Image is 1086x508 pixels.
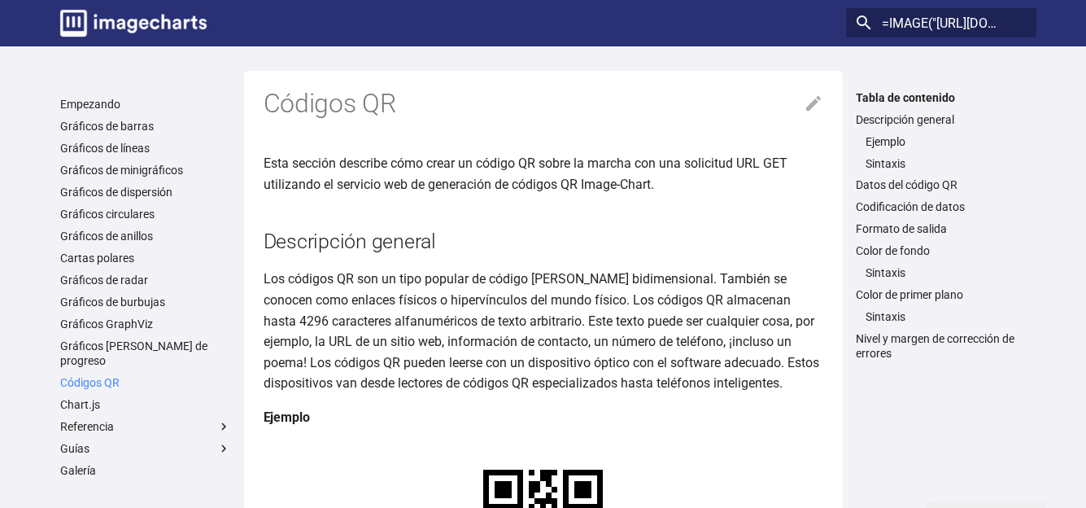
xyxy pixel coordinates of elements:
[856,178,957,191] font: Datos del código QR
[60,186,172,199] font: Gráficos de dispersión
[60,398,100,411] font: Chart.js
[866,310,905,323] font: Sintaxis
[60,208,155,221] font: Gráficos circulares
[264,155,787,192] font: Esta sección describe cómo crear un código QR sobre la marcha con una solicitud URL GET utilizand...
[856,309,1027,324] nav: Color de primer plano
[60,163,231,177] a: Gráficos de minigráficos
[60,10,207,37] img: logo
[866,134,1027,149] a: Ejemplo
[856,177,1027,192] a: Datos del código QR
[856,199,1027,214] a: Codificación de datos
[60,120,154,133] font: Gráficos de barras
[60,420,114,433] font: Referencia
[60,485,231,500] a: Empresa
[60,185,231,199] a: Gráficos de dispersión
[856,91,955,104] font: Tabla de contenido
[866,309,1027,324] a: Sintaxis
[856,244,930,257] font: Color de fondo
[60,252,134,265] font: Cartas polares
[60,442,89,455] font: Guías
[856,287,1027,302] a: Color de primer plano
[60,230,153,243] font: Gráficos de anillos
[60,141,231,155] a: Gráficos de líneas
[60,339,231,368] a: Gráficos [PERSON_NAME] de progreso
[866,157,905,170] font: Sintaxis
[856,222,947,235] font: Formato de salida
[264,230,436,253] font: Descripción general
[846,90,1036,361] nav: Tabla de contenido
[60,463,231,478] a: Galería
[60,98,120,111] font: Empezando
[856,288,963,301] font: Color de primer plano
[60,397,231,412] a: Chart.js
[856,332,1014,360] font: Nivel y margen de corrección de errores
[60,375,231,390] a: Códigos QR
[60,251,231,265] a: Cartas polares
[60,119,231,134] a: Gráficos de barras
[856,112,1027,127] a: Descripción general
[856,134,1027,171] nav: Descripción general
[60,317,153,331] font: Gráficos GraphViz
[60,207,231,221] a: Gráficos circulares
[60,274,148,287] font: Gráficos de radar
[866,135,905,148] font: Ejemplo
[60,317,231,331] a: Gráficos GraphViz
[60,339,207,367] font: Gráficos [PERSON_NAME] de progreso
[60,376,120,389] font: Códigos QR
[60,142,150,155] font: Gráficos de líneas
[856,331,1027,361] a: Nivel y margen de corrección de errores
[60,295,231,309] a: Gráficos de burbujas
[856,265,1027,280] nav: Color de fondo
[60,273,231,287] a: Gráficos de radar
[54,3,213,43] a: Documentación de gráficos de imágenes
[60,464,96,477] font: Galería
[264,88,396,119] font: Códigos QR
[60,486,105,499] font: Empresa
[856,113,954,126] font: Descripción general
[60,296,165,309] font: Gráficos de burbujas
[856,200,965,213] font: Codificación de datos
[60,229,231,243] a: Gráficos de anillos
[866,265,1027,280] a: Sintaxis
[60,97,231,112] a: Empezando
[846,8,1036,37] input: Buscar
[264,409,310,425] font: Ejemplo
[866,266,905,279] font: Sintaxis
[60,164,183,177] font: Gráficos de minigráficos
[866,156,1027,171] a: Sintaxis
[856,243,1027,258] a: Color de fondo
[264,271,819,391] font: Los códigos QR son un tipo popular de código [PERSON_NAME] bidimensional. También se conocen como...
[856,221,1027,236] a: Formato de salida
